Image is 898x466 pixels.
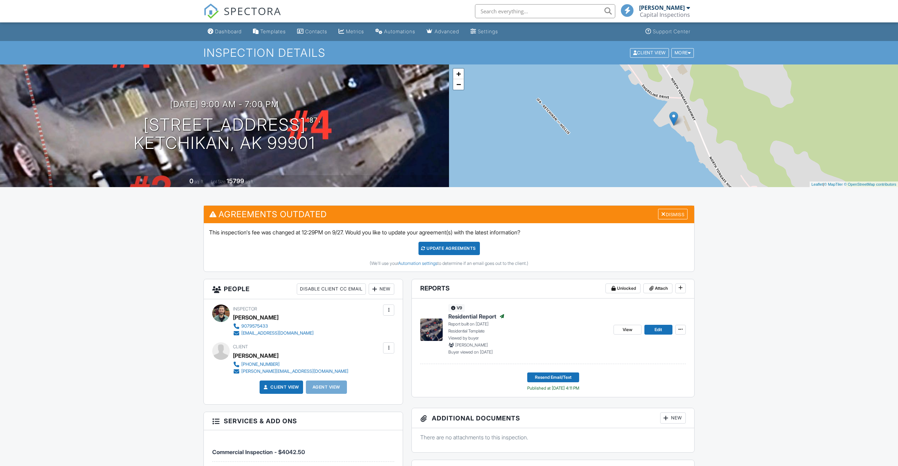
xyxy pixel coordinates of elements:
div: Settings [478,28,498,34]
p: There are no attachments to this inspection. [420,433,686,441]
a: Client View [262,384,299,391]
div: New [660,412,686,424]
a: Leaflet [811,182,823,186]
a: Zoom out [453,79,464,90]
input: Search everything... [475,4,615,18]
h3: Additional Documents [412,408,694,428]
a: SPECTORA [203,9,281,24]
a: Automations (Basic) [373,25,418,38]
div: More [671,48,694,57]
a: Support Center [643,25,693,38]
div: Dashboard [215,28,242,34]
div: [EMAIL_ADDRESS][DOMAIN_NAME] [241,330,314,336]
a: [PHONE_NUMBER] [233,361,348,368]
div: [PERSON_NAME][EMAIL_ADDRESS][DOMAIN_NAME] [241,369,348,374]
span: Commercial Inspection - $4042.50 [212,448,305,455]
a: Metrics [336,25,367,38]
div: 15799 [227,177,244,185]
h3: People [204,279,403,299]
div: (We'll use your to determine if an email goes out to the client.) [209,261,689,266]
a: Settings [468,25,501,38]
div: 0 [189,177,193,185]
div: Metrics [346,28,364,34]
a: © OpenStreetMap contributors [844,182,896,186]
span: sq. ft. [194,179,204,184]
div: Templates [260,28,286,34]
h1: [STREET_ADDRESS] Ketchikan, AK 99901 [134,116,315,153]
div: Capital Inspections [640,11,690,18]
a: [EMAIL_ADDRESS][DOMAIN_NAME] [233,330,314,337]
div: Disable Client CC Email [297,283,366,295]
div: Advanced [435,28,459,34]
li: Service: Commercial Inspection [212,436,394,462]
span: sq.ft. [245,179,254,184]
img: The Best Home Inspection Software - Spectora [203,4,219,19]
div: [PERSON_NAME] [233,312,279,323]
a: Advanced [424,25,462,38]
a: 9079575433 [233,323,314,330]
div: Client View [630,48,669,57]
h1: Inspection Details [203,47,695,59]
div: Automations [384,28,415,34]
a: Automation settings [398,261,437,266]
div: Support Center [653,28,690,34]
div: Dismiss [658,209,688,220]
h3: Services & Add ons [204,412,403,430]
div: This inspection's fee was changed at 12:29PM on 9/27. Would you like to update your agreement(s) ... [204,223,694,272]
h3: Agreements Outdated [204,206,694,223]
span: Lot Size [211,179,226,184]
div: [PERSON_NAME] [233,350,279,361]
a: Templates [250,25,289,38]
div: Update Agreements [418,242,480,255]
a: Dashboard [205,25,244,38]
a: Zoom in [453,69,464,79]
span: Client [233,344,248,349]
div: [PERSON_NAME] [639,4,685,11]
div: Contacts [305,28,327,34]
span: SPECTORA [224,4,281,18]
a: Contacts [294,25,330,38]
span: Inspector [233,306,257,311]
h3: [DATE] 9:00 am - 7:00 pm [170,100,279,109]
a: © MapTiler [824,182,843,186]
div: | [810,181,898,187]
a: [PERSON_NAME][EMAIL_ADDRESS][DOMAIN_NAME] [233,368,348,375]
div: New [369,283,394,295]
a: Client View [629,50,671,55]
div: [PHONE_NUMBER] [241,362,280,367]
div: 9079575433 [241,323,268,329]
